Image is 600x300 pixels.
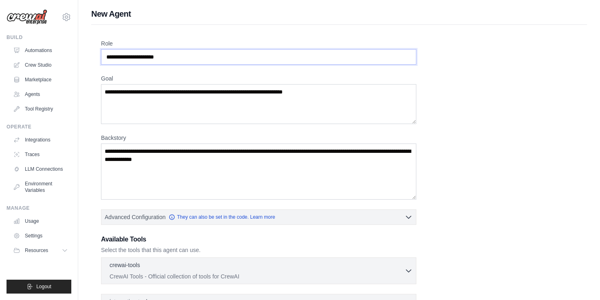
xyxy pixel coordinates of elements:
[10,177,71,197] a: Environment Variables
[7,34,71,41] div: Build
[10,215,71,228] a: Usage
[25,247,48,254] span: Resources
[105,213,165,221] span: Advanced Configuration
[10,88,71,101] a: Agents
[10,59,71,72] a: Crew Studio
[110,272,404,280] p: CrewAI Tools - Official collection of tools for CrewAI
[91,8,587,20] h1: New Agent
[10,163,71,176] a: LLM Connections
[7,124,71,130] div: Operate
[101,134,416,142] label: Backstory
[101,235,416,244] h3: Available Tools
[7,205,71,211] div: Manage
[10,102,71,115] a: Tool Registry
[7,9,47,25] img: Logo
[36,283,51,290] span: Logout
[101,246,416,254] p: Select the tools that this agent can use.
[169,214,275,220] a: They can also be set in the code. Learn more
[10,148,71,161] a: Traces
[10,133,71,146] a: Integrations
[10,73,71,86] a: Marketplace
[105,261,413,280] button: crewai-tools CrewAI Tools - Official collection of tools for CrewAI
[10,244,71,257] button: Resources
[10,44,71,57] a: Automations
[10,229,71,242] a: Settings
[101,210,416,224] button: Advanced Configuration They can also be set in the code. Learn more
[101,39,416,48] label: Role
[110,261,140,269] p: crewai-tools
[7,280,71,293] button: Logout
[101,74,416,83] label: Goal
